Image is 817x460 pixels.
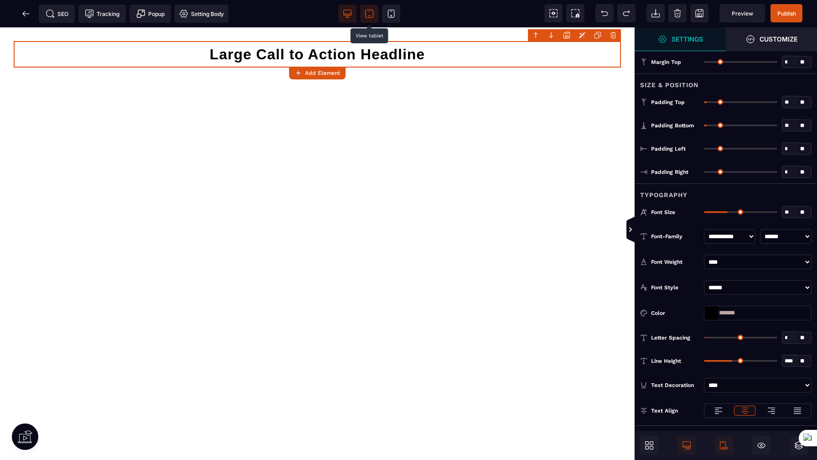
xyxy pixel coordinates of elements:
span: Is Show Mobile [715,436,733,455]
span: Cmd Hidden Block [752,436,770,455]
span: Preview [732,10,753,17]
span: Padding Bottom [651,122,694,129]
span: Open Style Manager [726,27,817,51]
span: Favicon [175,5,228,23]
div: Text Decoration [651,381,699,390]
span: Font Size [651,209,675,216]
span: View tablet [360,5,378,23]
span: Padding Left [651,145,686,152]
strong: Settings [672,36,703,42]
span: Publish [777,10,796,17]
strong: Add Element [305,70,340,76]
span: Letter Spacing [651,334,690,341]
div: Size & Position [635,73,817,90]
h1: Large Call to Action Headline [14,14,621,40]
span: Save [770,4,802,22]
span: SEO [46,9,68,18]
span: Margin Top [651,58,681,66]
span: Save [690,4,708,22]
span: Is Show Desktop [677,436,696,455]
div: Color [651,308,699,318]
span: Open Blocks [640,436,658,455]
span: View mobile [382,5,400,23]
span: View components [544,4,563,22]
div: Typography [635,183,817,200]
span: Seo meta data [39,5,75,23]
span: Clear [668,4,687,22]
span: Open Import Webpage [646,4,665,22]
span: Open Sub Layers [790,436,808,455]
span: Create Alert Modal [129,5,171,23]
span: Open Style Manager [635,27,726,51]
span: Screenshot [566,4,584,22]
span: View desktop [338,5,357,23]
span: Redo [617,4,636,22]
span: Undo [595,4,614,22]
span: Popup [136,9,165,18]
span: Padding Right [651,168,688,176]
span: Back [17,5,35,23]
span: Tracking [85,9,119,18]
span: Tracking code [78,5,126,23]
span: Toggle Views [635,216,644,244]
span: Line Height [651,357,681,365]
button: Add Element [289,67,346,79]
div: Font Style [651,283,699,292]
strong: Customize [760,36,797,42]
span: Padding Top [651,99,685,106]
span: Setting Body [179,9,224,18]
p: Text Align [640,406,678,415]
div: Font Weight [651,257,699,267]
span: Preview [719,4,765,22]
div: Font-Family [651,232,699,241]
